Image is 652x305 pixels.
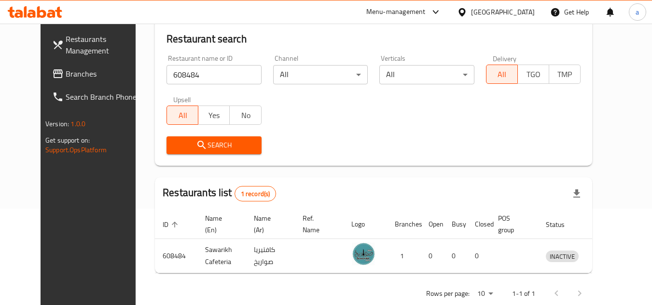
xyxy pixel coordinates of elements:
a: Support.OpsPlatform [45,144,107,156]
span: Name (En) [205,212,235,236]
span: Get support on: [45,134,90,146]
span: Version: [45,118,69,130]
span: All [171,108,194,122]
label: Delivery [493,55,517,62]
p: 1-1 of 1 [512,288,535,300]
th: Closed [467,210,490,239]
span: POS group [498,212,527,236]
span: Name (Ar) [254,212,283,236]
th: Action [590,210,624,239]
span: All [490,67,514,81]
button: No [229,106,261,125]
span: 1 record(s) [235,189,276,199]
span: a [636,7,639,17]
th: Busy [444,210,467,239]
button: All [486,65,518,84]
td: 0 [467,239,490,273]
div: [GEOGRAPHIC_DATA] [471,7,535,17]
span: TGO [522,67,545,81]
img: Sawarikh Cafeteria [351,242,375,266]
div: Menu-management [366,6,426,18]
div: Rows per page: [473,287,497,301]
span: 1.0.0 [70,118,85,130]
a: Search Branch Phone [44,85,150,108]
span: Branches [66,68,142,80]
th: Open [421,210,444,239]
td: 0 [444,239,467,273]
h2: Restaurant search [166,32,581,46]
div: Export file [565,182,588,205]
input: Search for restaurant name or ID.. [166,65,261,84]
td: كافتيريا صواريخ [246,239,295,273]
span: No [234,108,257,122]
span: Yes [202,108,226,122]
a: Branches [44,62,150,85]
span: Search Branch Phone [66,91,142,103]
h2: Restaurants list [163,186,276,201]
th: Branches [387,210,421,239]
span: Search [174,139,253,151]
div: All [273,65,368,84]
div: All [379,65,474,84]
button: All [166,106,198,125]
span: Status [546,219,577,230]
p: Rows per page: [426,288,470,300]
button: TGO [517,65,549,84]
label: Upsell [173,96,191,103]
a: Restaurants Management [44,27,150,62]
td: Sawarikh Cafeteria [197,239,246,273]
td: 1 [387,239,421,273]
td: 0 [421,239,444,273]
span: Ref. Name [303,212,332,236]
span: TMP [553,67,577,81]
span: ID [163,219,181,230]
span: Restaurants Management [66,33,142,56]
div: Total records count [235,186,277,201]
button: Search [166,136,261,154]
button: TMP [549,65,581,84]
td: 608484 [155,239,197,273]
button: Yes [198,106,230,125]
th: Logo [344,210,387,239]
table: enhanced table [155,210,624,273]
span: INACTIVE [546,251,579,262]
